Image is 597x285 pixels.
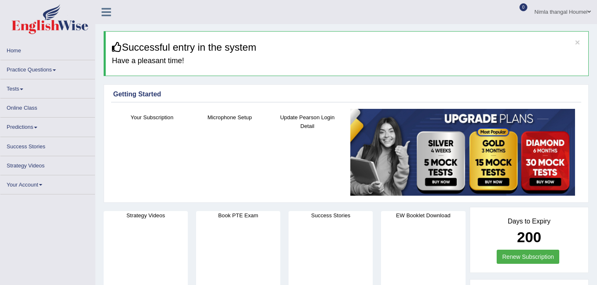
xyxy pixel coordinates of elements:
[0,98,95,115] a: Online Class
[497,250,559,264] a: Renew Subscription
[0,118,95,134] a: Predictions
[0,137,95,153] a: Success Stories
[273,113,342,130] h4: Update Pearson Login Detail
[0,41,95,57] a: Home
[112,42,582,53] h3: Successful entry in the system
[0,175,95,192] a: Your Account
[517,229,541,245] b: 200
[381,211,465,220] h4: EW Booklet Download
[196,211,280,220] h4: Book PTE Exam
[350,109,575,196] img: small5.jpg
[0,60,95,76] a: Practice Questions
[195,113,264,122] h4: Microphone Setup
[575,38,580,47] button: ×
[104,211,188,220] h4: Strategy Videos
[117,113,187,122] h4: Your Subscription
[0,156,95,172] a: Strategy Videos
[113,89,579,99] div: Getting Started
[289,211,373,220] h4: Success Stories
[519,3,528,11] span: 0
[112,57,582,65] h4: Have a pleasant time!
[479,218,580,225] h4: Days to Expiry
[0,79,95,96] a: Tests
